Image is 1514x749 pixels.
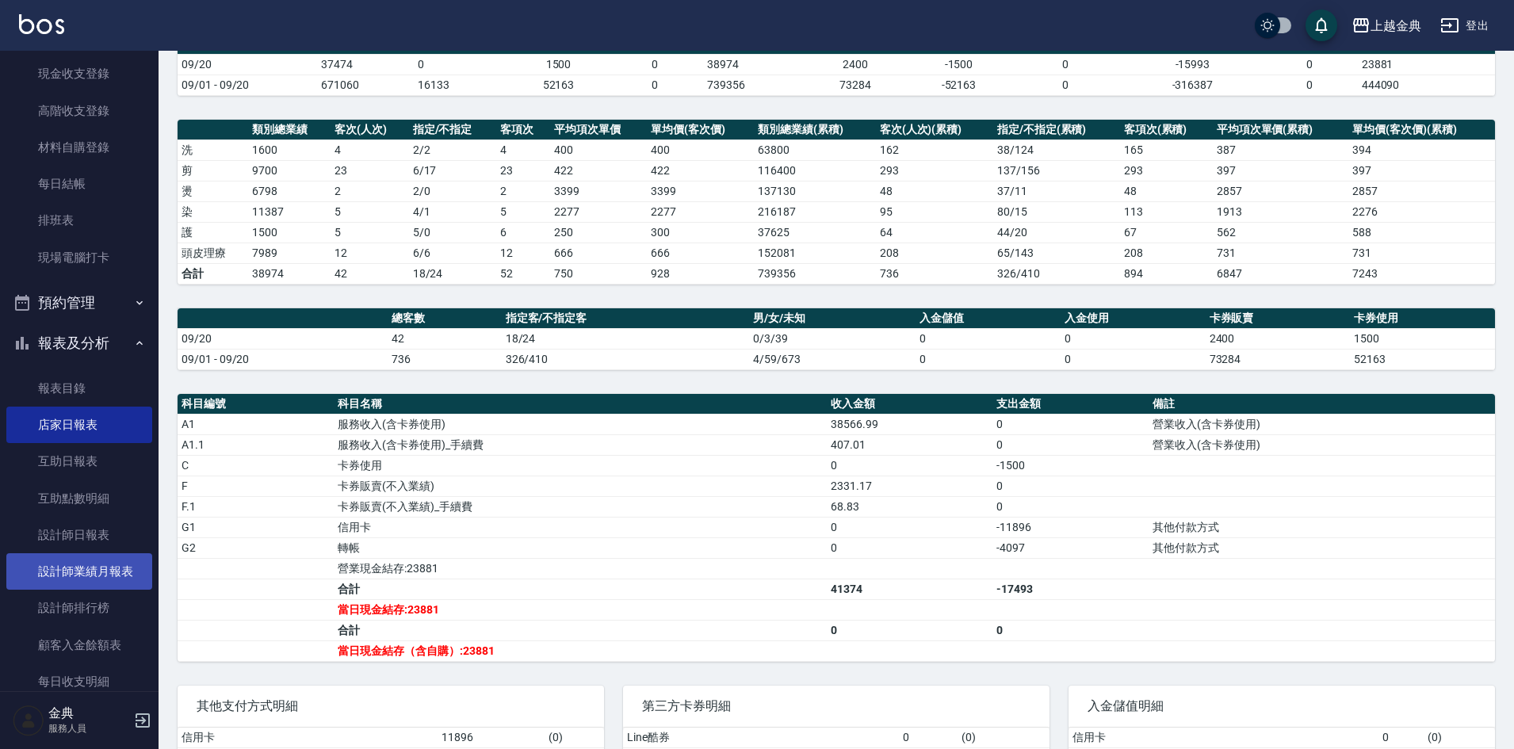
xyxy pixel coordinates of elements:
button: 預約管理 [6,282,152,323]
table: a dense table [178,17,1495,96]
td: 37625 [754,222,875,243]
td: 44 / 20 [993,222,1120,243]
td: 信用卡 [334,517,827,537]
td: 合計 [334,579,827,599]
td: 0 [1061,328,1206,349]
td: 合計 [178,263,248,284]
td: 09/01 - 09/20 [178,349,388,369]
td: 5 [496,201,550,222]
td: 0 [606,54,703,75]
td: 65 / 143 [993,243,1120,263]
th: 客次(人次) [331,120,409,140]
th: 入金使用 [1061,308,1206,329]
td: 卡券使用 [334,455,827,476]
td: 4 [331,139,409,160]
a: 現金收支登錄 [6,55,152,92]
td: 95 [876,201,993,222]
td: 731 [1213,243,1349,263]
td: 394 [1348,139,1495,160]
td: 2 [331,181,409,201]
td: 信用卡 [1069,728,1378,748]
td: 731 [1348,243,1495,263]
td: 0 [992,476,1149,496]
td: F [178,476,334,496]
td: 0 [1007,54,1123,75]
td: 信用卡 [178,728,438,748]
td: 4 / 1 [409,201,497,222]
a: 設計師業績月報表 [6,553,152,590]
td: 73284 [1206,349,1351,369]
td: 1913 [1213,201,1349,222]
td: 11387 [248,201,331,222]
th: 科目名稱 [334,394,827,415]
td: 頭皮理療 [178,243,248,263]
td: 09/20 [178,54,317,75]
td: 300 [647,222,754,243]
td: 0 [827,455,992,476]
td: 37474 [317,54,414,75]
td: 165 [1120,139,1213,160]
td: 1500 [1350,328,1495,349]
table: a dense table [178,120,1495,285]
th: 收入金額 [827,394,992,415]
td: 4/59/673 [749,349,916,369]
td: A1 [178,414,334,434]
td: 42 [331,263,409,284]
td: 38974 [248,263,331,284]
td: 11896 [438,728,544,748]
td: A1.1 [178,434,334,455]
td: 2276 [1348,201,1495,222]
td: 0 [916,349,1061,369]
td: 2857 [1213,181,1349,201]
td: 400 [647,139,754,160]
td: 326/410 [993,263,1120,284]
td: 染 [178,201,248,222]
td: 6798 [248,181,331,201]
td: 0 [606,75,703,95]
span: 入金儲值明細 [1088,698,1476,714]
td: 0 [1378,728,1424,748]
td: 0 [992,620,1149,640]
td: 397 [1213,160,1349,181]
td: G1 [178,517,334,537]
td: 洗 [178,139,248,160]
td: 739356 [754,263,875,284]
td: 0 [1007,75,1123,95]
a: 報表目錄 [6,370,152,407]
td: 營業收入(含卡券使用) [1149,434,1495,455]
td: 216187 [754,201,875,222]
td: 卡券販賣(不入業績)_手續費 [334,496,827,517]
td: 736 [876,263,993,284]
td: C [178,455,334,476]
td: 0 [992,496,1149,517]
td: 09/01 - 09/20 [178,75,317,95]
td: 6847 [1213,263,1349,284]
td: 18/24 [502,328,750,349]
button: 報表及分析 [6,323,152,364]
td: 2857 [1348,181,1495,201]
td: 4 [496,139,550,160]
a: 互助點數明細 [6,480,152,517]
td: 52 [496,263,550,284]
th: 卡券販賣 [1206,308,1351,329]
td: -15993 [1124,54,1261,75]
td: 162 [876,139,993,160]
td: 其他付款方式 [1149,517,1495,537]
td: 0 [827,517,992,537]
td: 0 [414,54,510,75]
td: 666 [550,243,647,263]
td: 0 [827,537,992,558]
td: G2 [178,537,334,558]
th: 男/女/未知 [749,308,916,329]
td: 48 [876,181,993,201]
td: 09/20 [178,328,388,349]
td: 2400 [1206,328,1351,349]
td: 卡券販賣(不入業績) [334,476,827,496]
th: 科目編號 [178,394,334,415]
td: -17493 [992,579,1149,599]
td: 2 / 0 [409,181,497,201]
td: 0 [827,620,992,640]
td: 750 [550,263,647,284]
td: 137130 [754,181,875,201]
a: 每日結帳 [6,166,152,202]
